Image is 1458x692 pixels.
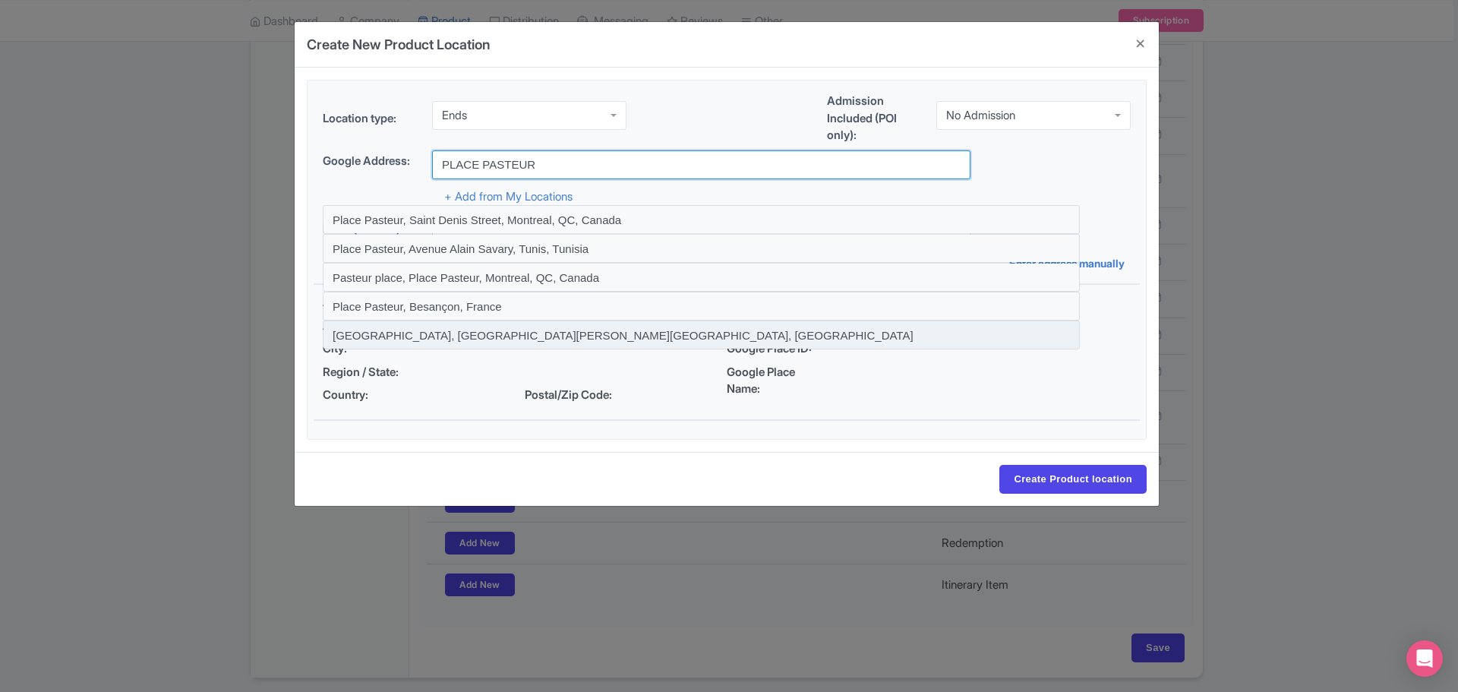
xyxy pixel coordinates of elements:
[323,153,420,170] label: Google Address:
[827,93,924,144] label: Admission Included (POI only):
[323,364,426,381] span: Region / State:
[999,465,1147,494] input: Create Product location
[323,110,420,128] label: Location type:
[946,109,1015,122] div: No Admission
[1122,22,1159,65] button: Close
[432,150,970,179] input: Search address
[525,387,628,404] span: Postal/Zip Code:
[727,364,830,398] span: Google Place Name:
[307,34,490,55] h4: Create New Product Location
[444,189,573,204] a: + Add from My Locations
[442,109,467,122] div: Ends
[323,387,426,404] span: Country:
[1406,640,1443,677] div: Open Intercom Messenger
